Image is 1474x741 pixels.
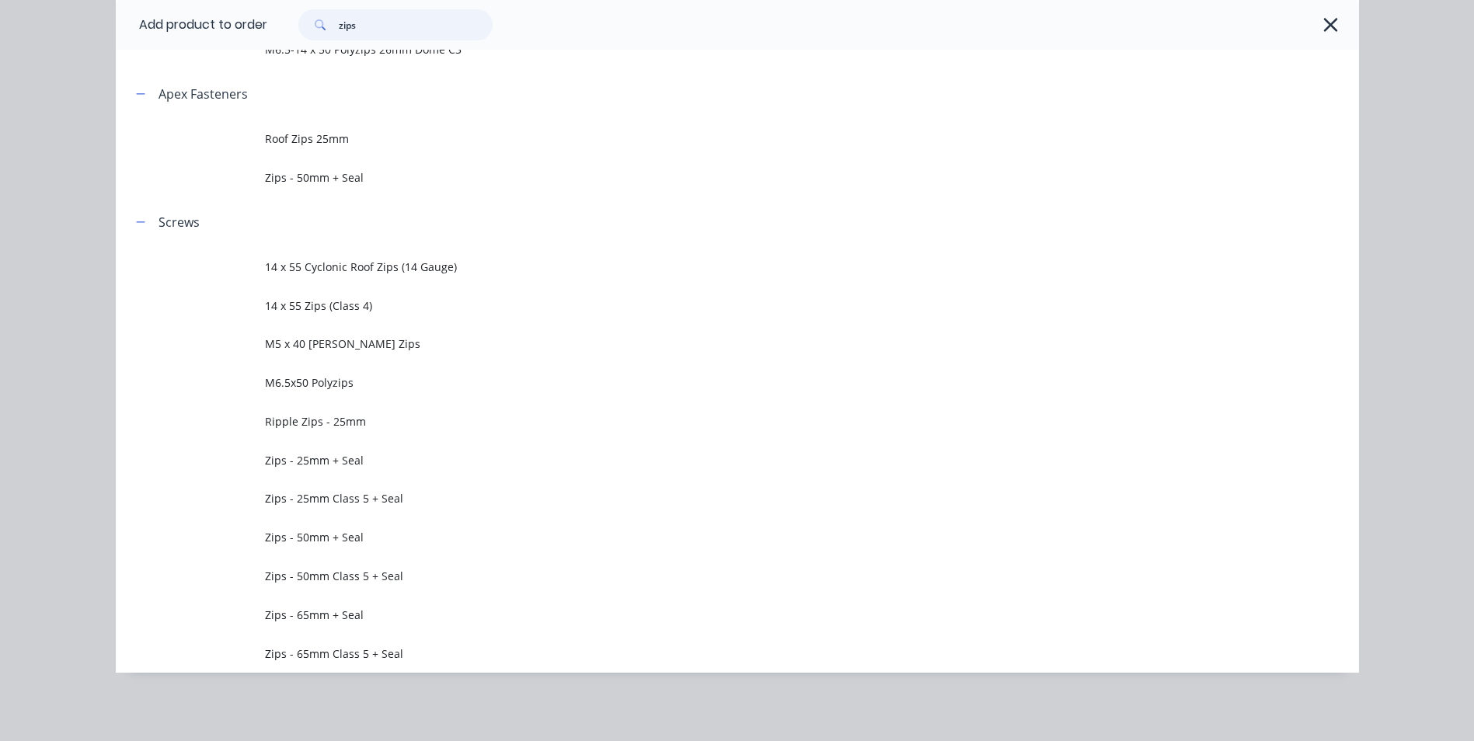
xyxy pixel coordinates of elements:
span: M6.5x50 Polyzips [265,374,1140,391]
div: Screws [159,213,200,231]
span: 14 x 55 Zips (Class 4) [265,297,1140,314]
span: Zips - 65mm Class 5 + Seal [265,645,1140,662]
span: Zips - 25mm Class 5 + Seal [265,490,1140,506]
span: 14 x 55 Cyclonic Roof Zips (14 Gauge) [265,259,1140,275]
input: Search... [339,9,493,40]
span: Zips - 25mm + Seal [265,452,1140,468]
span: Roof Zips 25mm [265,130,1140,147]
span: Ripple Zips - 25mm [265,413,1140,430]
span: Zips - 50mm + Seal [265,169,1140,186]
span: Zips - 50mm + Seal [265,529,1140,545]
span: Zips - 50mm Class 5 + Seal [265,568,1140,584]
span: M5 x 40 [PERSON_NAME] Zips [265,336,1140,352]
span: Zips - 65mm + Seal [265,607,1140,623]
div: Apex Fasteners [159,85,248,103]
